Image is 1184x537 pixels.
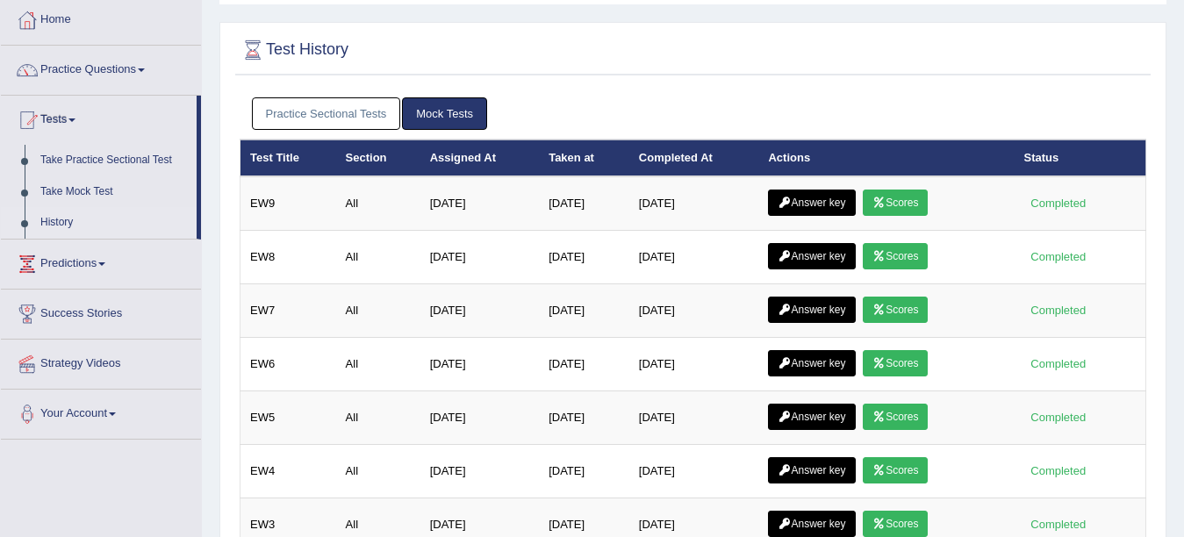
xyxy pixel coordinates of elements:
[863,457,928,483] a: Scores
[1024,408,1093,426] div: Completed
[420,231,540,284] td: [DATE]
[420,391,540,445] td: [DATE]
[629,445,759,498] td: [DATE]
[1024,515,1093,533] div: Completed
[336,338,420,391] td: All
[539,231,629,284] td: [DATE]
[768,404,855,430] a: Answer key
[539,391,629,445] td: [DATE]
[1015,140,1146,176] th: Status
[1,340,201,383] a: Strategy Videos
[1,240,201,283] a: Predictions
[768,511,855,537] a: Answer key
[539,176,629,231] td: [DATE]
[420,338,540,391] td: [DATE]
[32,207,197,239] a: History
[420,176,540,231] td: [DATE]
[420,140,540,176] th: Assigned At
[629,391,759,445] td: [DATE]
[240,37,348,63] h2: Test History
[1024,354,1093,373] div: Completed
[629,284,759,338] td: [DATE]
[629,176,759,231] td: [DATE]
[539,140,629,176] th: Taken at
[1024,462,1093,480] div: Completed
[863,243,928,269] a: Scores
[768,350,855,376] a: Answer key
[32,176,197,208] a: Take Mock Test
[1,290,201,333] a: Success Stories
[629,140,759,176] th: Completed At
[336,231,420,284] td: All
[336,284,420,338] td: All
[336,140,420,176] th: Section
[768,297,855,323] a: Answer key
[863,297,928,323] a: Scores
[539,445,629,498] td: [DATE]
[539,338,629,391] td: [DATE]
[240,140,336,176] th: Test Title
[420,284,540,338] td: [DATE]
[1024,301,1093,319] div: Completed
[1,46,201,89] a: Practice Questions
[539,284,629,338] td: [DATE]
[402,97,487,130] a: Mock Tests
[336,391,420,445] td: All
[420,445,540,498] td: [DATE]
[629,338,759,391] td: [DATE]
[768,457,855,483] a: Answer key
[32,145,197,176] a: Take Practice Sectional Test
[768,243,855,269] a: Answer key
[240,445,336,498] td: EW4
[240,284,336,338] td: EW7
[252,97,401,130] a: Practice Sectional Tests
[863,350,928,376] a: Scores
[1,390,201,433] a: Your Account
[1,96,197,140] a: Tests
[240,176,336,231] td: EW9
[863,511,928,537] a: Scores
[336,176,420,231] td: All
[1024,247,1093,266] div: Completed
[240,338,336,391] td: EW6
[1024,194,1093,212] div: Completed
[863,190,928,216] a: Scores
[758,140,1014,176] th: Actions
[336,445,420,498] td: All
[768,190,855,216] a: Answer key
[240,231,336,284] td: EW8
[863,404,928,430] a: Scores
[629,231,759,284] td: [DATE]
[240,391,336,445] td: EW5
